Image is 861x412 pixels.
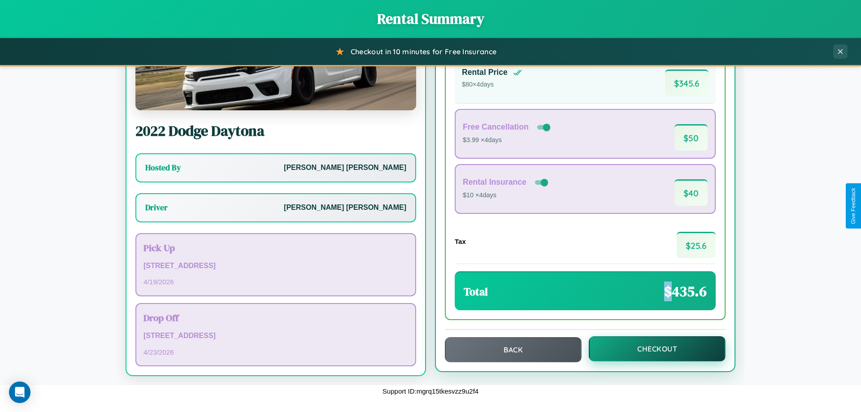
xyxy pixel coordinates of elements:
p: Support ID: mgrq15tkesvzz9u2f4 [383,385,478,397]
div: Give Feedback [850,188,857,224]
p: 4 / 23 / 2026 [143,346,408,358]
h3: Driver [145,202,168,213]
span: $ 40 [674,179,708,206]
h3: Pick Up [143,241,408,254]
span: $ 345.6 [665,69,709,96]
h3: Drop Off [143,311,408,324]
p: $ 80 × 4 days [462,79,522,91]
span: $ 50 [674,124,708,151]
span: Checkout in 10 minutes for Free Insurance [351,47,496,56]
h3: Total [464,284,488,299]
h4: Tax [455,238,466,245]
p: [PERSON_NAME] [PERSON_NAME] [284,201,406,214]
p: [PERSON_NAME] [PERSON_NAME] [284,161,406,174]
p: $3.99 × 4 days [463,134,552,146]
p: $10 × 4 days [463,190,550,201]
h3: Hosted By [145,162,181,173]
p: 4 / 19 / 2026 [143,276,408,288]
span: $ 25.6 [677,232,716,258]
div: Open Intercom Messenger [9,382,30,403]
h2: 2022 Dodge Daytona [135,121,416,141]
h4: Rental Price [462,68,508,77]
button: Checkout [589,336,726,361]
p: [STREET_ADDRESS] [143,330,408,343]
h4: Rental Insurance [463,178,526,187]
h1: Rental Summary [9,9,852,29]
h4: Free Cancellation [463,122,529,132]
button: Back [445,337,582,362]
p: [STREET_ADDRESS] [143,260,408,273]
span: $ 435.6 [664,282,707,301]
